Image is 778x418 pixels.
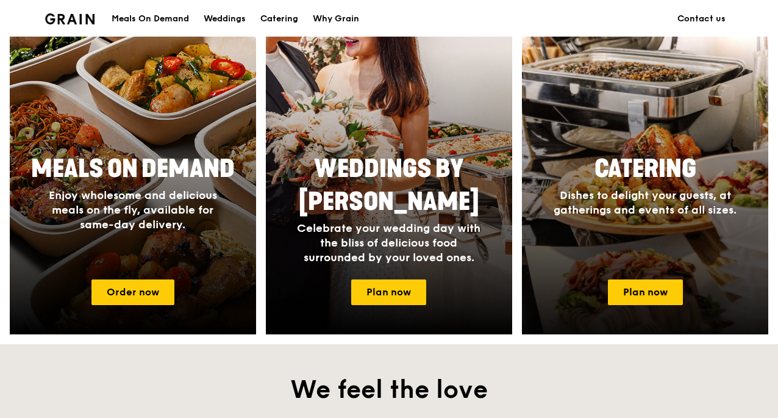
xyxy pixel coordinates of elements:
[297,222,480,264] span: Celebrate your wedding day with the bliss of delicious food surrounded by your loved ones.
[91,279,174,305] a: Order now
[31,154,235,184] span: Meals On Demand
[49,189,217,231] span: Enjoy wholesome and delicious meals on the fly, available for same-day delivery.
[112,1,189,37] div: Meals On Demand
[554,189,737,217] span: Dishes to delight your guests, at gatherings and events of all sizes.
[313,1,359,37] div: Why Grain
[670,1,733,37] a: Contact us
[260,1,298,37] div: Catering
[305,1,366,37] a: Why Grain
[351,279,426,305] a: Plan now
[45,13,95,24] img: Grain
[299,154,479,217] span: Weddings by [PERSON_NAME]
[204,1,246,37] div: Weddings
[594,154,696,184] span: Catering
[196,1,253,37] a: Weddings
[608,279,683,305] a: Plan now
[253,1,305,37] a: Catering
